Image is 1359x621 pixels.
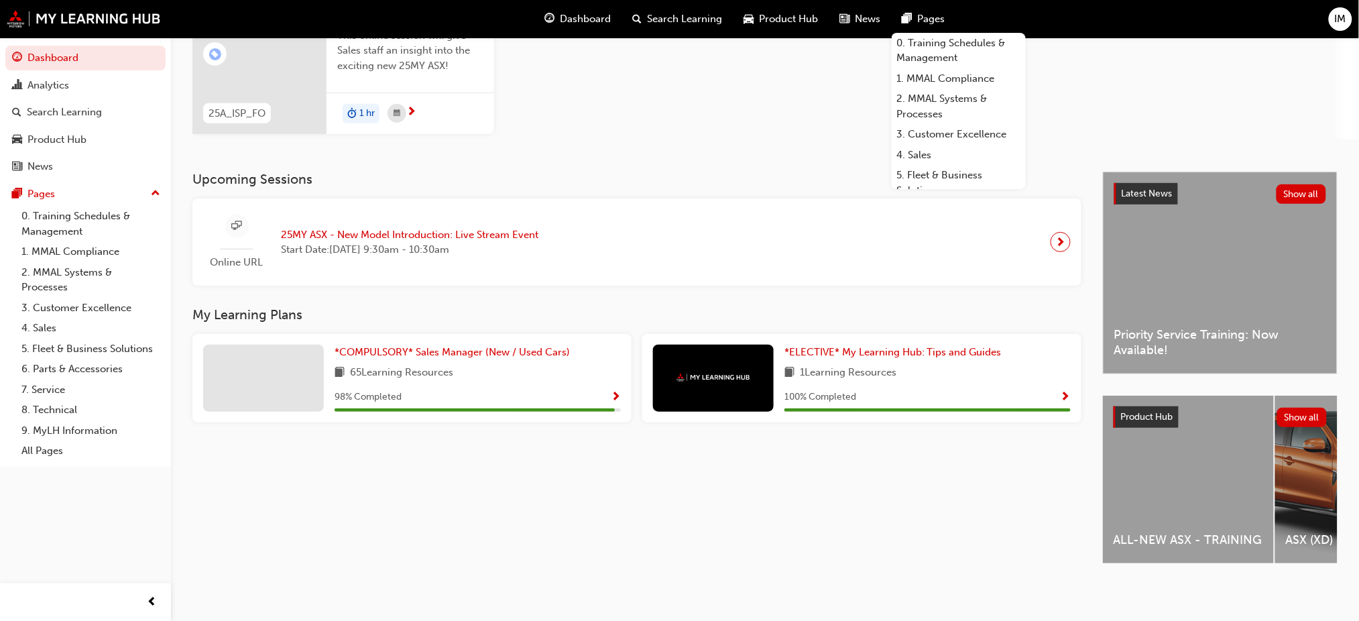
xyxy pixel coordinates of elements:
[27,159,53,174] div: News
[5,182,166,207] button: Pages
[16,298,166,319] a: 3. Customer Excellence
[1061,392,1071,404] span: Show Progress
[209,106,265,121] span: 25A_ISP_FO
[406,107,416,119] span: next-icon
[829,5,892,33] a: news-iconNews
[232,218,242,235] span: sessionType_ONLINE_URL-icon
[12,161,22,173] span: news-icon
[892,68,1026,89] a: 1. MMAL Compliance
[5,46,166,70] a: Dashboard
[1277,408,1327,427] button: Show all
[27,132,86,148] div: Product Hub
[12,52,22,64] span: guage-icon
[335,365,345,382] span: book-icon
[27,78,69,93] div: Analytics
[1114,406,1327,428] a: Product HubShow all
[7,10,161,27] img: mmal
[892,124,1026,145] a: 3. Customer Excellence
[281,242,538,258] span: Start Date: [DATE] 9:30am - 10:30am
[918,11,945,27] span: Pages
[347,105,357,123] span: duration-icon
[16,400,166,420] a: 8. Technical
[784,390,856,405] span: 100 % Completed
[1061,389,1071,406] button: Show Progress
[16,420,166,441] a: 9. MyLH Information
[840,11,850,27] span: news-icon
[800,365,896,382] span: 1 Learning Resources
[12,107,21,119] span: search-icon
[5,100,166,125] a: Search Learning
[16,241,166,262] a: 1. MMAL Compliance
[359,106,375,121] span: 1 hr
[350,365,453,382] span: 65 Learning Resources
[16,318,166,339] a: 4. Sales
[1114,532,1263,548] span: ALL-NEW ASX - TRAINING
[16,206,166,241] a: 0. Training Schedules & Management
[192,172,1081,187] h3: Upcoming Sessions
[12,134,22,146] span: car-icon
[1121,411,1173,422] span: Product Hub
[733,5,829,33] a: car-iconProduct Hub
[784,346,1002,358] span: *ELECTIVE* My Learning Hub: Tips and Guides
[16,339,166,359] a: 5. Fleet & Business Solutions
[676,374,750,382] img: mmal
[1103,172,1338,374] a: Latest NewsShow allPriority Service Training: Now Available!
[27,186,55,202] div: Pages
[151,185,160,203] span: up-icon
[5,43,166,182] button: DashboardAnalyticsSearch LearningProduct HubNews
[5,154,166,179] a: News
[902,11,912,27] span: pages-icon
[147,594,158,611] span: prev-icon
[560,11,611,27] span: Dashboard
[12,80,22,92] span: chart-icon
[192,307,1081,323] h3: My Learning Plans
[1329,7,1352,31] button: IM
[1103,396,1274,563] a: ALL-NEW ASX - TRAINING
[648,11,723,27] span: Search Learning
[545,11,555,27] span: guage-icon
[1114,183,1326,205] a: Latest NewsShow all
[27,105,102,120] div: Search Learning
[611,392,621,404] span: Show Progress
[892,89,1026,124] a: 2. MMAL Systems & Processes
[892,33,1026,68] a: 0. Training Schedules & Management
[5,73,166,98] a: Analytics
[209,48,221,60] span: learningRecordVerb_ENROLL-icon
[335,346,570,358] span: *COMPULSORY* Sales Manager (New / Used Cars)
[16,359,166,380] a: 6. Parts & Accessories
[1114,327,1326,357] span: Priority Service Training: Now Available!
[203,209,1071,276] a: Online URL25MY ASX - New Model Introduction: Live Stream EventStart Date:[DATE] 9:30am - 10:30am
[5,127,166,152] a: Product Hub
[784,365,794,382] span: book-icon
[784,345,1007,360] a: *ELECTIVE* My Learning Hub: Tips and Guides
[892,165,1026,201] a: 5. Fleet & Business Solutions
[16,262,166,298] a: 2. MMAL Systems & Processes
[1335,11,1346,27] span: IM
[622,5,733,33] a: search-iconSearch Learning
[16,441,166,461] a: All Pages
[855,11,881,27] span: News
[16,380,166,400] a: 7. Service
[1122,188,1173,199] span: Latest News
[1277,184,1327,204] button: Show all
[335,345,575,360] a: *COMPULSORY* Sales Manager (New / Used Cars)
[744,11,754,27] span: car-icon
[12,188,22,201] span: pages-icon
[1056,233,1066,251] span: next-icon
[760,11,819,27] span: Product Hub
[633,11,642,27] span: search-icon
[281,227,538,243] span: 25MY ASX - New Model Introduction: Live Stream Event
[892,145,1026,166] a: 4. Sales
[611,389,621,406] button: Show Progress
[335,390,402,405] span: 98 % Completed
[337,28,483,74] span: This online session will give Sales staff an insight into the exciting new 25MY ASX!
[394,105,400,122] span: calendar-icon
[203,255,270,270] span: Online URL
[892,5,956,33] a: pages-iconPages
[534,5,622,33] a: guage-iconDashboard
